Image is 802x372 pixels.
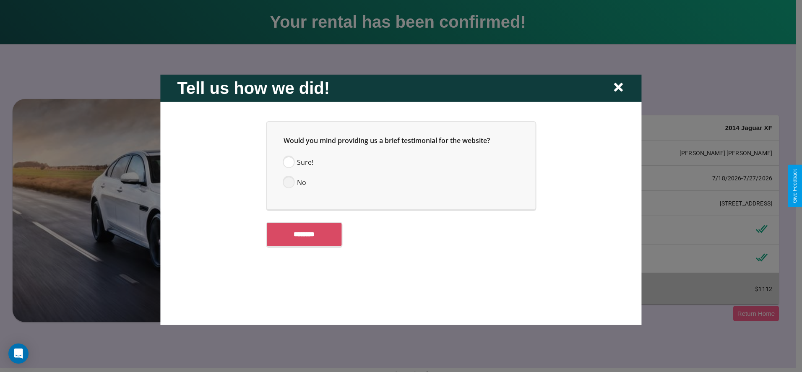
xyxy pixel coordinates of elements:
[177,78,330,97] h2: Tell us how we did!
[297,157,313,167] span: Sure!
[792,169,798,203] div: Give Feedback
[284,135,490,145] span: Would you mind providing us a brief testimonial for the website?
[297,177,306,187] span: No
[8,343,29,364] div: Open Intercom Messenger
